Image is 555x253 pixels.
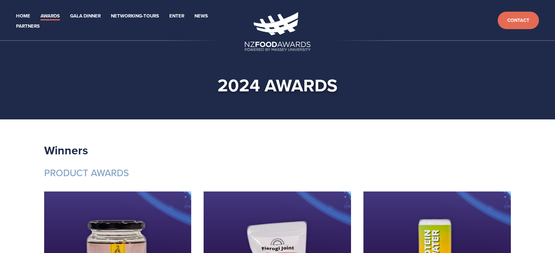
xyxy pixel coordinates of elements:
a: Gala Dinner [70,12,101,20]
a: Home [16,12,30,20]
h3: PRODUCT AWARDS [44,167,511,179]
strong: Winners [44,142,88,159]
h1: 2024 Awards [56,74,500,96]
a: Enter [169,12,184,20]
a: News [194,12,208,20]
a: Awards [41,12,60,20]
a: Partners [16,22,40,31]
a: Contact [498,12,539,29]
a: Networking-Tours [111,12,159,20]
